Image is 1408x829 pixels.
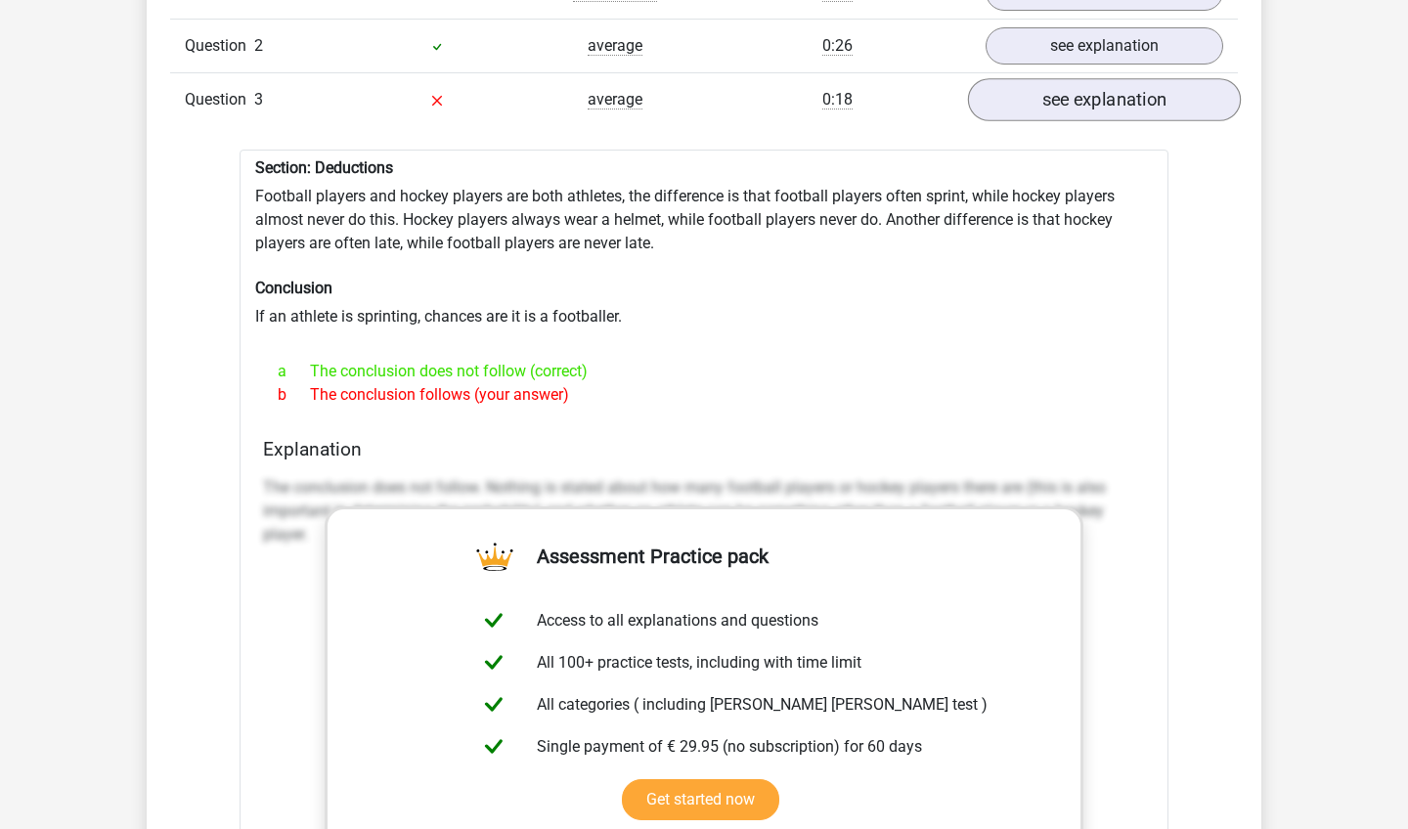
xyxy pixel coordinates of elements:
span: Question [185,34,254,58]
span: average [588,90,642,109]
span: a [278,360,310,383]
h4: Explanation [263,438,1145,460]
a: see explanation [986,27,1223,65]
div: The conclusion does not follow (correct) [263,360,1145,383]
a: Get started now [622,779,779,820]
span: 2 [254,36,263,55]
h6: Section: Deductions [255,158,1153,177]
p: The conclusion does not follow. Nothing is stated about how many football players or hockey playe... [263,476,1145,546]
span: b [278,383,310,407]
span: average [588,36,642,56]
h6: Conclusion [255,279,1153,297]
span: 3 [254,90,263,109]
span: Question [185,88,254,111]
span: 0:18 [822,90,853,109]
div: The conclusion follows (your answer) [263,383,1145,407]
a: see explanation [968,78,1241,121]
span: 0:26 [822,36,853,56]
